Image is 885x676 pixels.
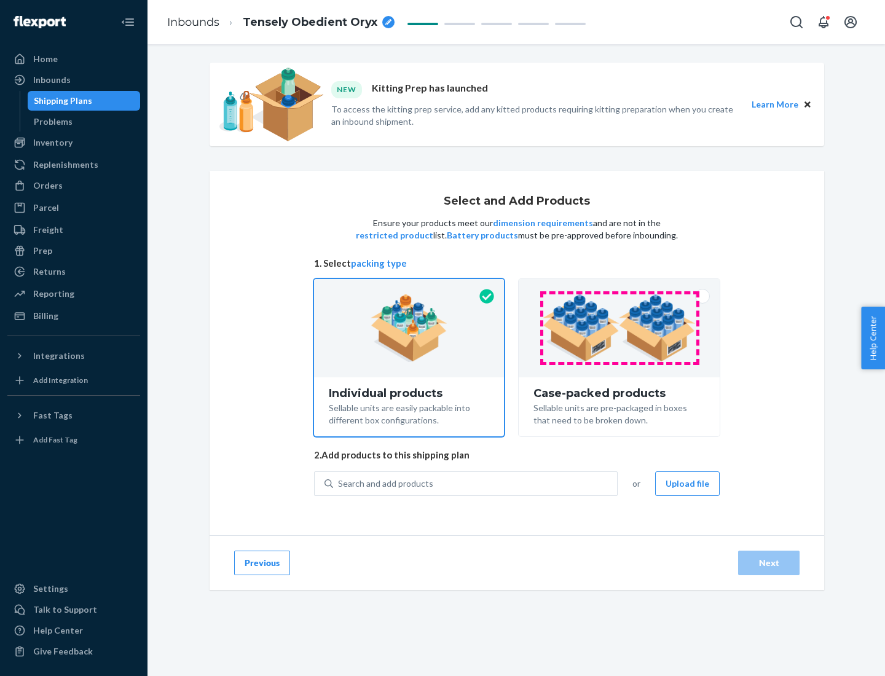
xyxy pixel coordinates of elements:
a: Orders [7,176,140,195]
button: Close Navigation [116,10,140,34]
a: Settings [7,579,140,599]
p: To access the kitting prep service, add any kitted products requiring kitting preparation when yo... [331,103,741,128]
button: Previous [234,551,290,575]
button: Learn More [752,98,798,111]
a: Add Integration [7,371,140,390]
a: Parcel [7,198,140,218]
div: Talk to Support [33,603,97,616]
a: Inbounds [7,70,140,90]
div: Orders [33,179,63,192]
div: Parcel [33,202,59,214]
a: Returns [7,262,140,281]
div: Inbounds [33,74,71,86]
div: Add Integration [33,375,88,385]
button: Give Feedback [7,642,140,661]
a: Home [7,49,140,69]
div: Freight [33,224,63,236]
button: Help Center [861,307,885,369]
div: Help Center [33,624,83,637]
div: Sellable units are easily packable into different box configurations. [329,399,489,426]
button: restricted product [356,229,433,242]
div: Reporting [33,288,74,300]
button: Upload file [655,471,720,496]
button: Fast Tags [7,406,140,425]
div: Sellable units are pre-packaged in boxes that need to be broken down. [533,399,705,426]
a: Add Fast Tag [7,430,140,450]
div: Search and add products [338,478,433,490]
div: Returns [33,265,66,278]
div: Add Fast Tag [33,434,77,445]
button: packing type [351,257,407,270]
div: Individual products [329,387,489,399]
span: 2. Add products to this shipping plan [314,449,720,462]
button: Integrations [7,346,140,366]
div: Integrations [33,350,85,362]
a: Shipping Plans [28,91,141,111]
p: Ensure your products meet our and are not in the list. must be pre-approved before inbounding. [355,217,679,242]
button: Close [801,98,814,111]
div: Case-packed products [533,387,705,399]
a: Reporting [7,284,140,304]
img: case-pack.59cecea509d18c883b923b81aeac6d0b.png [543,294,696,362]
div: Home [33,53,58,65]
button: Open Search Box [784,10,809,34]
a: Billing [7,306,140,326]
div: Shipping Plans [34,95,92,107]
img: Flexport logo [14,16,66,28]
img: individual-pack.facf35554cb0f1810c75b2bd6df2d64e.png [371,294,447,362]
a: Problems [28,112,141,132]
a: Freight [7,220,140,240]
div: Billing [33,310,58,322]
button: Open account menu [838,10,863,34]
button: Open notifications [811,10,836,34]
button: Battery products [447,229,518,242]
span: Tensely Obedient Oryx [243,15,377,31]
a: Inventory [7,133,140,152]
a: Prep [7,241,140,261]
a: Help Center [7,621,140,640]
a: Inbounds [167,15,219,29]
ol: breadcrumbs [157,4,404,41]
button: Next [738,551,800,575]
a: Talk to Support [7,600,140,619]
div: Replenishments [33,159,98,171]
div: Settings [33,583,68,595]
span: or [632,478,640,490]
button: dimension requirements [493,217,593,229]
div: Prep [33,245,52,257]
h1: Select and Add Products [444,195,590,208]
div: Inventory [33,136,73,149]
div: Problems [34,116,73,128]
div: Give Feedback [33,645,93,658]
div: Fast Tags [33,409,73,422]
span: 1. Select [314,257,720,270]
div: NEW [331,81,362,98]
p: Kitting Prep has launched [372,81,488,98]
div: Next [749,557,789,569]
a: Replenishments [7,155,140,175]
